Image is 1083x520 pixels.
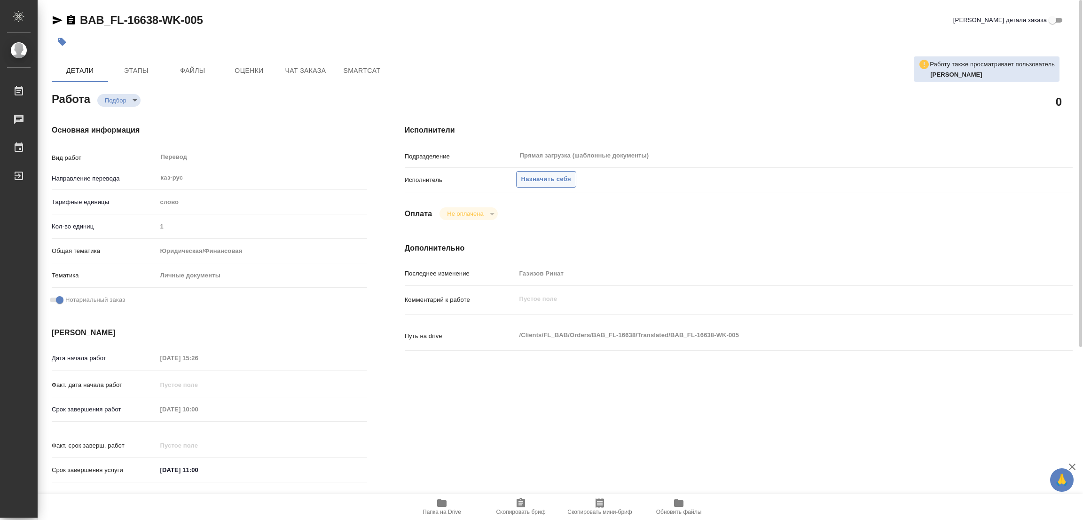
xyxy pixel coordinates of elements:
[52,90,90,107] h2: Работа
[52,354,157,363] p: Дата начала работ
[52,15,63,26] button: Скопировать ссылку для ЯМессенджера
[481,494,560,520] button: Скопировать бриф
[52,441,157,450] p: Факт. срок заверш. работ
[405,208,432,220] h4: Оплата
[52,32,72,52] button: Добавить тэг
[65,295,125,305] span: Нотариальный заказ
[157,402,239,416] input: Пустое поле
[52,222,157,231] p: Кол-во единиц
[57,65,102,77] span: Детали
[1050,468,1074,492] button: 🙏
[402,494,481,520] button: Папка на Drive
[439,207,497,220] div: Подбор
[405,269,516,278] p: Последнее изменение
[283,65,328,77] span: Чат заказа
[405,243,1073,254] h4: Дополнительно
[157,463,239,477] input: ✎ Введи что-нибудь
[953,16,1047,25] span: [PERSON_NAME] детали заказа
[516,267,1017,280] input: Пустое поле
[97,94,141,107] div: Подбор
[52,153,157,163] p: Вид работ
[639,494,718,520] button: Обновить файлы
[405,175,516,185] p: Исполнитель
[157,194,367,210] div: слово
[102,96,129,104] button: Подбор
[157,220,367,233] input: Пустое поле
[52,327,367,339] h4: [PERSON_NAME]
[227,65,272,77] span: Оценки
[52,174,157,183] p: Направление перевода
[52,246,157,256] p: Общая тематика
[423,509,461,515] span: Папка на Drive
[405,125,1073,136] h4: Исполнители
[405,331,516,341] p: Путь на drive
[52,380,157,390] p: Факт. дата начала работ
[157,439,239,452] input: Пустое поле
[1056,94,1062,110] h2: 0
[516,327,1017,343] textarea: /Clients/FL_BAB/Orders/BAB_FL-16638/Translated/BAB_FL-16638-WK-005
[80,14,203,26] a: BAB_FL-16638-WK-005
[52,271,157,280] p: Тематика
[157,268,367,284] div: Личные документы
[157,351,239,365] input: Пустое поле
[170,65,215,77] span: Файлы
[521,174,571,185] span: Назначить себя
[656,509,702,515] span: Обновить файлы
[52,465,157,475] p: Срок завершения услуги
[496,509,545,515] span: Скопировать бриф
[444,210,486,218] button: Не оплачена
[560,494,639,520] button: Скопировать мини-бриф
[339,65,385,77] span: SmartCat
[157,243,367,259] div: Юридическая/Финансовая
[1054,470,1070,490] span: 🙏
[157,378,239,392] input: Пустое поле
[52,125,367,136] h4: Основная информация
[65,15,77,26] button: Скопировать ссылку
[405,152,516,161] p: Подразделение
[516,171,576,188] button: Назначить себя
[405,295,516,305] p: Комментарий к работе
[52,405,157,414] p: Срок завершения работ
[52,197,157,207] p: Тарифные единицы
[567,509,632,515] span: Скопировать мини-бриф
[114,65,159,77] span: Этапы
